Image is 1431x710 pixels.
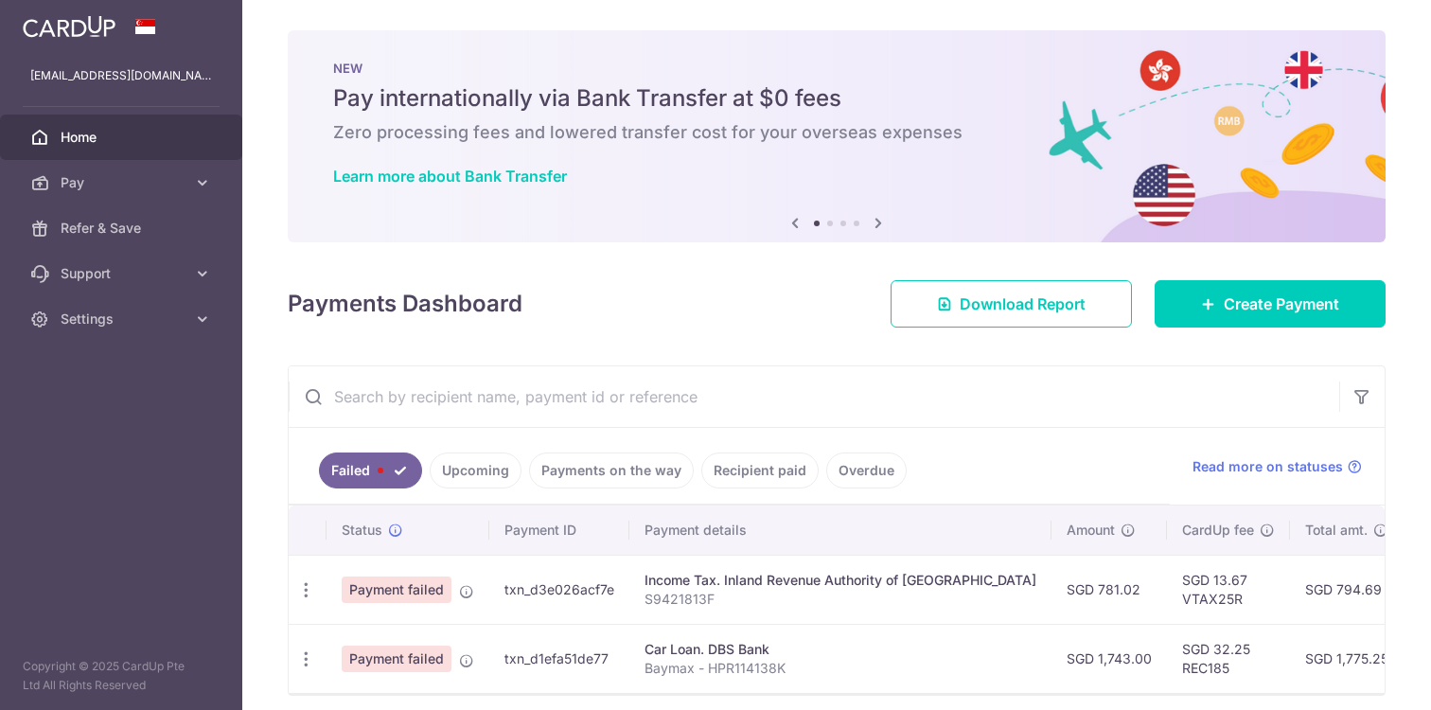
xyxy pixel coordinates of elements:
a: Recipient paid [701,453,819,488]
div: Car Loan. DBS Bank [645,640,1036,659]
span: Payment failed [342,646,451,672]
th: Payment details [629,506,1051,555]
a: Create Payment [1155,280,1386,328]
p: Baymax - HPR114138K [645,659,1036,678]
td: txn_d1efa51de77 [489,624,629,693]
span: Total amt. [1305,521,1368,540]
img: Bank transfer banner [288,30,1386,242]
a: Upcoming [430,453,521,488]
input: Search by recipient name, payment id or reference [289,366,1339,427]
a: Read more on statuses [1192,457,1362,476]
span: Refer & Save [61,219,185,238]
span: Download Report [960,293,1086,315]
span: Amount [1067,521,1115,540]
a: Download Report [891,280,1132,328]
td: txn_d3e026acf7e [489,555,629,624]
span: Create Payment [1224,293,1339,315]
a: Failed [319,453,422,488]
td: SGD 32.25 REC185 [1167,624,1290,693]
span: Read more on statuses [1192,457,1343,476]
p: [EMAIL_ADDRESS][DOMAIN_NAME] [30,66,212,85]
p: S9421813F [645,590,1036,609]
span: Payment failed [342,577,451,603]
span: Support [61,264,185,283]
span: Status [342,521,382,540]
div: Income Tax. Inland Revenue Authority of [GEOGRAPHIC_DATA] [645,571,1036,590]
span: Settings [61,310,185,328]
span: Home [61,128,185,147]
h6: Zero processing fees and lowered transfer cost for your overseas expenses [333,121,1340,144]
td: SGD 13.67 VTAX25R [1167,555,1290,624]
h4: Payments Dashboard [288,287,522,321]
td: SGD 1,743.00 [1051,624,1167,693]
td: SGD 794.69 [1290,555,1404,624]
a: Overdue [826,453,907,488]
th: Payment ID [489,506,629,555]
h5: Pay internationally via Bank Transfer at $0 fees [333,83,1340,114]
a: Payments on the way [529,453,694,488]
img: CardUp [23,15,115,38]
td: SGD 1,775.25 [1290,624,1404,693]
span: Pay [61,173,185,192]
td: SGD 781.02 [1051,555,1167,624]
p: NEW [333,61,1340,76]
span: CardUp fee [1182,521,1254,540]
a: Learn more about Bank Transfer [333,167,567,186]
